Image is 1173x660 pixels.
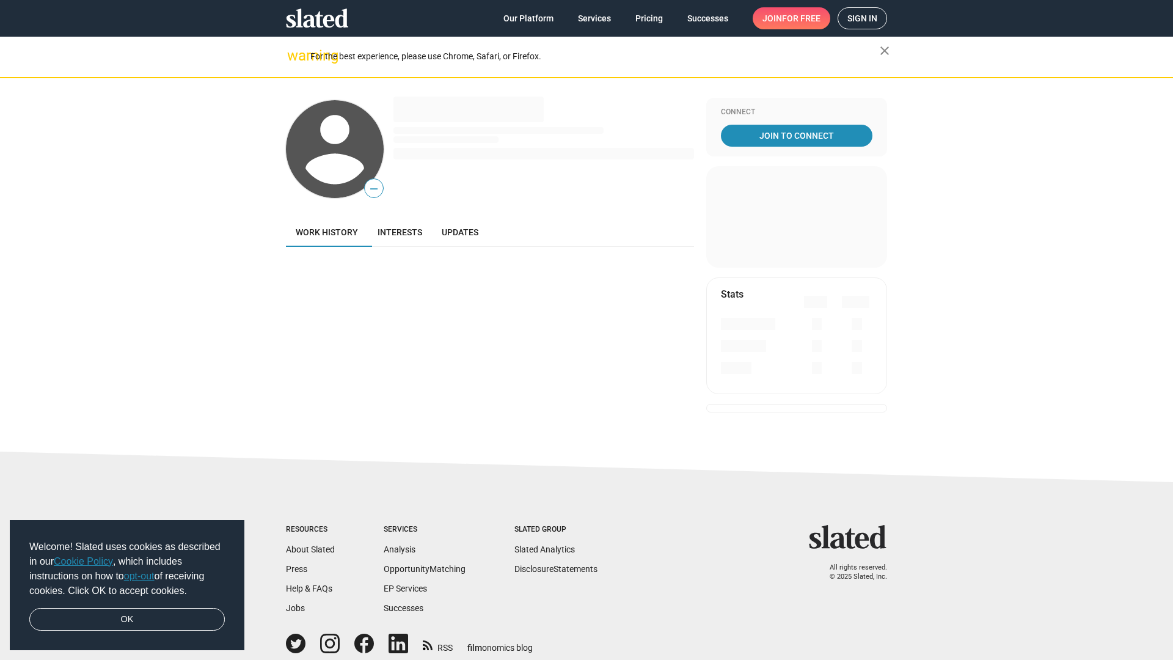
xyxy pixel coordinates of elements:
[847,8,877,29] span: Sign in
[384,564,466,574] a: OpportunityMatching
[286,218,368,247] a: Work history
[365,181,383,197] span: —
[817,563,887,581] p: All rights reserved. © 2025 Slated, Inc.
[442,227,478,237] span: Updates
[467,632,533,654] a: filmonomics blog
[503,7,554,29] span: Our Platform
[514,544,575,554] a: Slated Analytics
[384,584,427,593] a: EP Services
[782,7,820,29] span: for free
[721,125,872,147] a: Join To Connect
[54,556,113,566] a: Cookie Policy
[578,7,611,29] span: Services
[626,7,673,29] a: Pricing
[635,7,663,29] span: Pricing
[432,218,488,247] a: Updates
[296,227,358,237] span: Work history
[10,520,244,651] div: cookieconsent
[467,643,482,653] span: film
[721,288,744,301] mat-card-title: Stats
[568,7,621,29] a: Services
[494,7,563,29] a: Our Platform
[514,564,597,574] a: DisclosureStatements
[287,48,302,63] mat-icon: warning
[286,544,335,554] a: About Slated
[687,7,728,29] span: Successes
[384,525,466,535] div: Services
[723,125,870,147] span: Join To Connect
[721,108,872,117] div: Connect
[286,525,335,535] div: Resources
[286,584,332,593] a: Help & FAQs
[514,525,597,535] div: Slated Group
[286,564,307,574] a: Press
[310,48,880,65] div: For the best experience, please use Chrome, Safari, or Firefox.
[29,540,225,598] span: Welcome! Slated uses cookies as described in our , which includes instructions on how to of recei...
[378,227,422,237] span: Interests
[838,7,887,29] a: Sign in
[368,218,432,247] a: Interests
[124,571,155,581] a: opt-out
[423,635,453,654] a: RSS
[762,7,820,29] span: Join
[384,603,423,613] a: Successes
[286,603,305,613] a: Jobs
[384,544,415,554] a: Analysis
[678,7,738,29] a: Successes
[29,608,225,631] a: dismiss cookie message
[753,7,830,29] a: Joinfor free
[877,43,892,58] mat-icon: close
